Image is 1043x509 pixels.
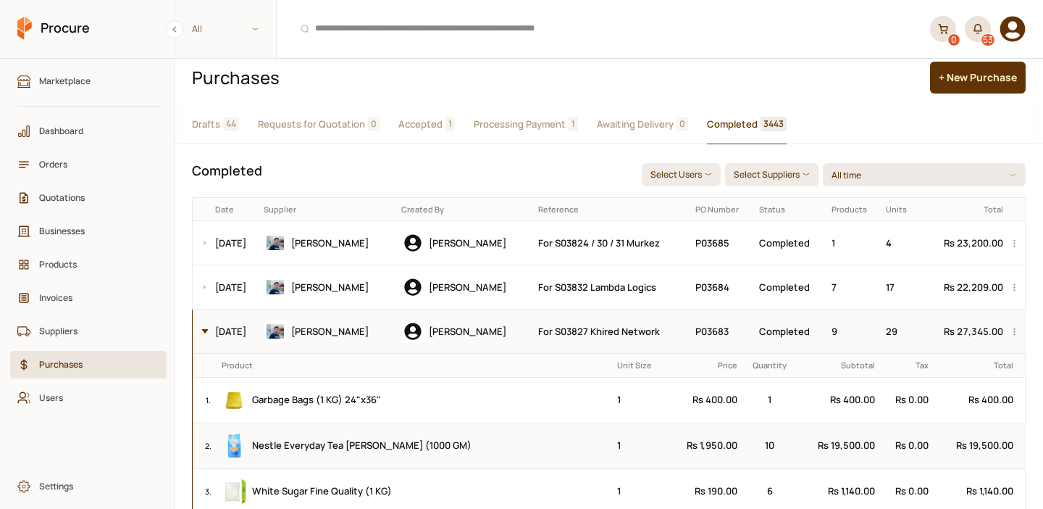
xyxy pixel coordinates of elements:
[533,221,690,265] td: For S03824 / 30 / 31 Murkez
[533,310,690,354] td: For S03827 Khired Network
[881,198,918,221] th: Units
[10,384,167,412] a: Users
[429,281,506,294] span: [PERSON_NAME]
[690,221,754,265] td: P03685
[291,325,369,338] span: [PERSON_NAME]
[667,377,742,423] td: Rs 400.00
[965,16,991,42] button: 53
[223,117,239,131] span: 44
[923,280,1003,295] div: Rs 22,209.00
[215,281,246,294] a: [DATE]
[918,198,1008,221] th: Total
[533,198,690,221] th: Reference
[826,265,881,310] td: 7
[175,17,276,41] span: All
[612,423,668,468] td: 1
[429,236,506,249] span: [PERSON_NAME]
[690,310,754,354] td: P03683
[264,320,390,343] div: Kashif Ali Khan
[797,354,880,377] th: Subtotal
[880,423,934,468] td: Rs 0.00
[252,439,472,452] span: Nestle Everyday Tea [PERSON_NAME] (1000 GM)
[205,441,211,451] small: 2 .
[210,198,259,221] th: Date
[39,324,148,338] span: Suppliers
[445,117,455,131] span: 1
[222,479,607,504] a: White Sugar Fine Quality (1 KG)
[981,34,994,46] div: 53
[881,310,918,354] td: 29
[725,163,818,186] button: Select Suppliers
[754,198,826,221] th: Status
[474,117,566,132] span: Processing Payment
[10,473,167,500] a: Settings
[39,391,148,405] span: Users
[826,310,881,354] td: 9
[667,354,742,377] th: Price
[754,265,826,310] td: Completed
[206,395,211,405] small: 1 .
[612,354,668,377] th: Unit Size
[222,434,607,458] a: Nestle Everyday Tea [PERSON_NAME] (1000 GM)
[39,257,148,271] span: Products
[205,487,211,497] small: 3 .
[880,354,934,377] th: Tax
[192,117,220,132] span: Drafts
[934,377,1025,423] td: Rs 400.00
[923,236,1003,251] div: Rs 23,200.00
[401,320,528,343] div: Kashif Khan
[39,74,148,88] span: Marketplace
[39,124,148,138] span: Dashboard
[285,11,921,47] input: Products, Businesses, Users, Suppliers, Orders, and Purchases
[398,117,443,132] span: Accepted
[217,354,612,377] th: Product
[881,265,918,310] td: 17
[642,163,721,186] button: Select Users
[258,117,365,132] span: Requests for Quotation
[222,388,607,413] a: Garbage Bags (1 KG) 24"x36"
[429,325,506,338] span: [PERSON_NAME]
[10,117,167,145] a: Dashboard
[259,198,395,221] th: Supplier
[39,357,148,371] span: Purchases
[832,168,864,182] p: All time
[291,281,369,294] span: [PERSON_NAME]
[39,224,148,238] span: Businesses
[192,22,202,36] span: All
[612,377,668,423] td: 1
[880,377,934,423] td: Rs 0.00
[881,221,918,265] td: 4
[39,157,148,171] span: Orders
[597,117,674,132] span: Awaiting Delivery
[823,163,1026,186] button: All time
[754,221,826,265] td: Completed
[396,198,533,221] th: Created By
[948,34,960,46] div: 0
[934,354,1025,377] th: Total
[41,19,90,37] span: Procure
[10,184,167,212] a: Quotations
[10,67,167,95] a: Marketplace
[252,393,381,406] span: Garbage Bags (1 KG) 24"x36"
[10,151,167,178] a: Orders
[291,236,369,249] span: [PERSON_NAME]
[930,16,956,42] a: 0
[10,351,167,378] a: Purchases
[215,236,246,249] a: [DATE]
[10,318,167,345] a: Suppliers
[192,65,918,90] h1: Purchases
[264,231,390,255] div: Kashif Ali Khan
[797,423,880,468] td: Rs 19,500.00
[10,218,167,245] a: Businesses
[252,484,392,497] span: White Sugar Fine Quality (1 KG)
[368,117,380,131] span: 0
[742,354,797,377] th: Quantity
[401,276,528,299] div: Kashif Khan
[690,198,754,221] th: PO Number
[569,117,578,131] span: 1
[17,17,90,41] a: Procure
[742,423,797,468] td: 10
[667,423,742,468] td: Rs 1,950.00
[215,325,246,338] a: [DATE]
